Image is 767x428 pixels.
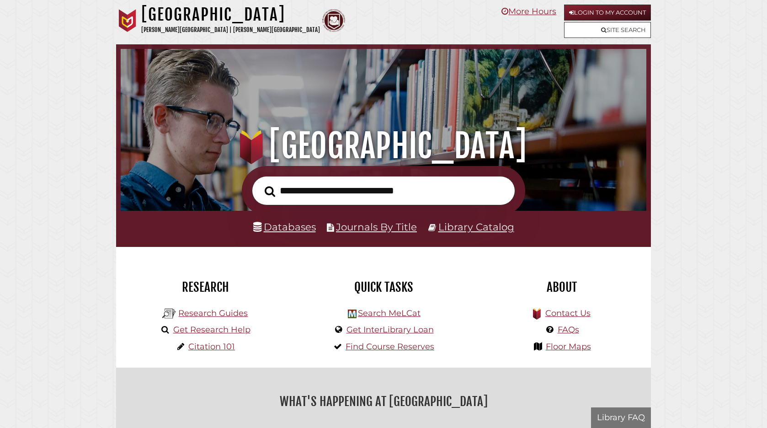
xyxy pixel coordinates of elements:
[141,5,320,25] h1: [GEOGRAPHIC_DATA]
[438,221,514,233] a: Library Catalog
[116,9,139,32] img: Calvin University
[346,342,434,352] a: Find Course Reserves
[123,279,288,295] h2: Research
[545,308,591,318] a: Contact Us
[141,25,320,35] p: [PERSON_NAME][GEOGRAPHIC_DATA] | [PERSON_NAME][GEOGRAPHIC_DATA]
[265,186,275,197] i: Search
[479,279,644,295] h2: About
[348,310,357,318] img: Hekman Library Logo
[501,6,556,16] a: More Hours
[123,391,644,412] h2: What's Happening at [GEOGRAPHIC_DATA]
[564,5,651,21] a: Login to My Account
[188,342,235,352] a: Citation 101
[178,308,248,318] a: Research Guides
[253,221,316,233] a: Databases
[132,126,635,166] h1: [GEOGRAPHIC_DATA]
[346,325,434,335] a: Get InterLibrary Loan
[162,307,176,321] img: Hekman Library Logo
[173,325,250,335] a: Get Research Help
[358,308,421,318] a: Search MeLCat
[322,9,345,32] img: Calvin Theological Seminary
[301,279,466,295] h2: Quick Tasks
[558,325,579,335] a: FAQs
[546,342,591,352] a: Floor Maps
[564,22,651,38] a: Site Search
[260,183,280,200] button: Search
[336,221,417,233] a: Journals By Title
